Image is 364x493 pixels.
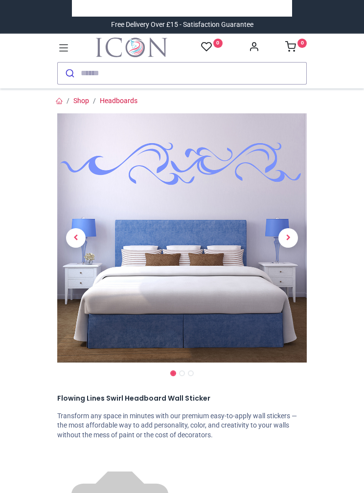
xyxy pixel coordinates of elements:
button: Submit [58,63,81,84]
img: Flowing Lines Swirl Headboard Wall Sticker [57,113,307,363]
div: Free Delivery Over £15 - Satisfaction Guarantee [111,20,253,30]
span: Next [278,228,298,248]
a: 0 [201,41,223,53]
a: Headboards [100,97,137,105]
a: Next [270,151,307,325]
h1: Flowing Lines Swirl Headboard Wall Sticker [57,394,307,404]
img: Icon Wall Stickers [96,38,167,57]
span: Previous [66,228,86,248]
p: Transform any space in minutes with our premium easy-to-apply wall stickers — the most affordable... [57,411,307,440]
a: 0 [285,44,307,52]
iframe: Customer reviews powered by Trustpilot [79,3,285,13]
a: Shop [73,97,89,105]
a: Previous [57,151,95,325]
sup: 0 [213,39,223,48]
a: Logo of Icon Wall Stickers [96,38,167,57]
sup: 0 [297,39,307,48]
a: Account Info [249,44,259,52]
